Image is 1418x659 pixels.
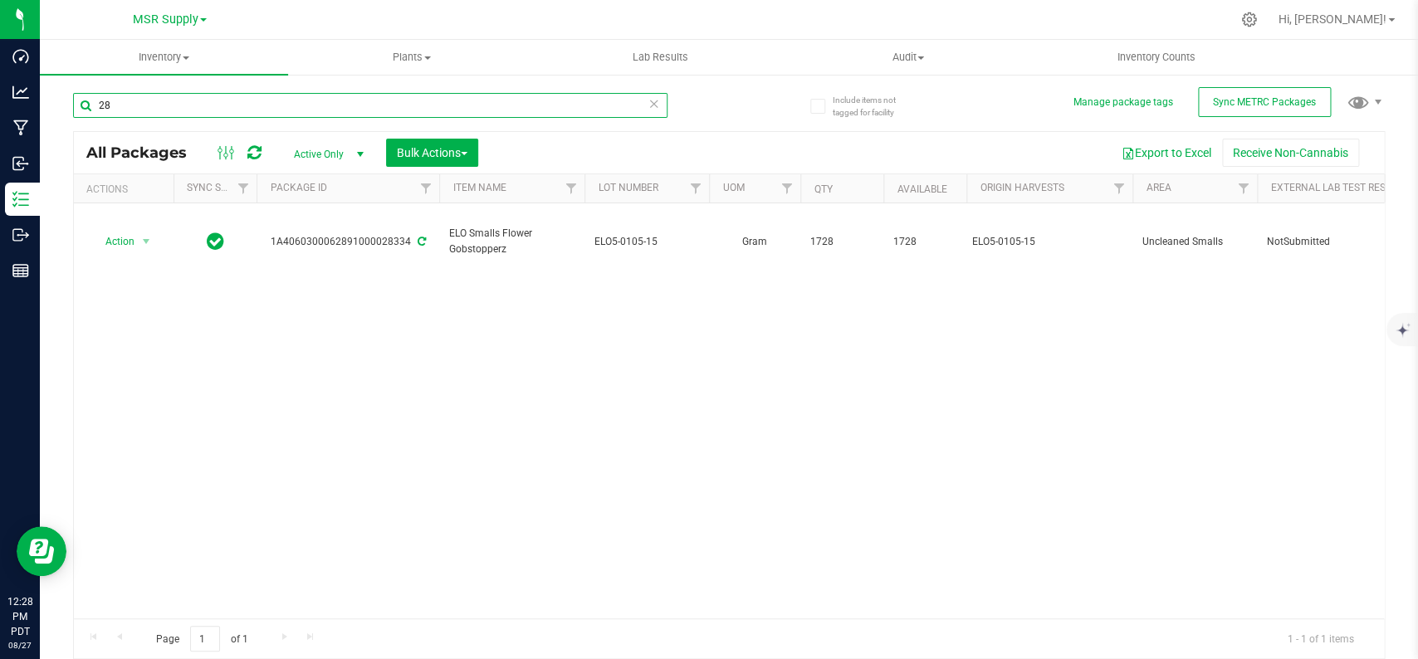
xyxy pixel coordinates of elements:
a: Audit [784,40,1032,75]
button: Export to Excel [1111,139,1222,167]
button: Manage package tags [1073,95,1173,110]
input: Search Package ID, Item Name, SKU, Lot or Part Number... [73,93,667,118]
a: Filter [682,174,709,203]
span: Inventory [40,50,288,65]
button: Bulk Actions [386,139,478,167]
span: In Sync [207,230,224,253]
a: Qty [814,183,832,195]
span: MSR Supply [133,12,198,27]
span: Page of 1 [142,626,262,652]
p: 12:28 PM PDT [7,594,32,639]
a: Filter [1105,174,1132,203]
a: Sync Status [187,182,251,193]
a: Lot Number [598,182,658,193]
a: Filter [412,174,439,203]
input: 1 [190,626,220,652]
inline-svg: Dashboard [12,48,29,65]
span: 1 - 1 of 1 items [1274,626,1367,651]
div: Manage settings [1239,12,1259,27]
a: Area [1146,182,1171,193]
span: Include items not tagged for facility [833,94,916,119]
button: Receive Non-Cannabis [1222,139,1359,167]
a: Filter [1230,174,1257,203]
a: Plants [288,40,536,75]
iframe: Resource center [17,526,66,576]
inline-svg: Reports [12,262,29,279]
span: Hi, [PERSON_NAME]! [1279,12,1386,26]
span: Gram [719,234,790,250]
a: Filter [557,174,584,203]
a: Item Name [452,182,506,193]
span: Clear [648,93,660,115]
span: select [136,230,157,253]
span: 1728 [810,234,873,250]
div: ELO5-0105-15 [972,234,1127,250]
a: External Lab Test Result [1270,182,1401,193]
span: Action [90,230,135,253]
span: Sync from Compliance System [415,236,426,247]
a: Available [897,183,946,195]
inline-svg: Manufacturing [12,120,29,136]
span: ELO5-0105-15 [594,234,699,250]
a: Lab Results [536,40,785,75]
a: Filter [773,174,800,203]
a: Package ID [270,182,326,193]
inline-svg: Inventory [12,191,29,207]
a: Filter [229,174,257,203]
span: Bulk Actions [397,146,467,159]
a: UOM [722,182,744,193]
div: 1A4060300062891000028334 [254,234,442,250]
span: Audit [785,50,1031,65]
span: Lab Results [609,50,710,65]
p: 08/27 [7,639,32,652]
span: ELO Smalls Flower Gobstopperz [449,226,575,257]
span: Sync METRC Packages [1213,96,1316,108]
a: Origin Harvests [980,182,1063,193]
inline-svg: Inbound [12,155,29,172]
span: 1728 [893,234,956,250]
inline-svg: Outbound [12,227,29,243]
button: Sync METRC Packages [1198,87,1331,117]
a: Inventory [40,40,288,75]
a: Inventory Counts [1032,40,1280,75]
inline-svg: Analytics [12,84,29,100]
span: NotSubmitted [1267,234,1413,250]
span: All Packages [86,144,203,162]
span: Plants [289,50,535,65]
span: Inventory Counts [1095,50,1218,65]
div: Actions [86,183,167,195]
span: Uncleaned Smalls [1142,234,1247,250]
